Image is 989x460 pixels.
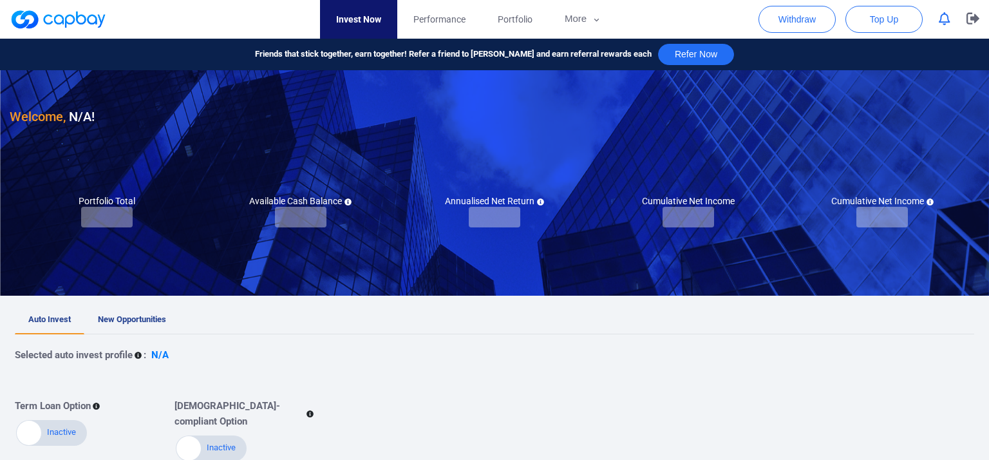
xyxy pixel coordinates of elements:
span: Auto Invest [28,314,71,324]
span: Portfolio [498,12,532,26]
p: Term Loan Option [15,398,91,414]
h3: N/A ! [10,106,95,127]
p: Selected auto invest profile [15,347,133,363]
h5: Available Cash Balance [249,195,352,207]
h5: Cumulative Net Income [831,195,934,207]
p: [DEMOGRAPHIC_DATA]-compliant Option [174,398,304,429]
span: New Opportunities [98,314,166,324]
p: N/A [151,347,169,363]
p: : [144,347,146,363]
span: Performance [413,12,466,26]
h5: Cumulative Net Income [642,195,735,207]
button: Withdraw [758,6,836,33]
span: Welcome, [10,109,66,124]
button: Refer Now [658,44,734,65]
span: Top Up [870,13,898,26]
h5: Portfolio Total [79,195,135,207]
h5: Annualised Net Return [445,195,544,207]
button: Top Up [845,6,923,33]
span: Friends that stick together, earn together! Refer a friend to [PERSON_NAME] and earn referral rew... [255,48,652,61]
